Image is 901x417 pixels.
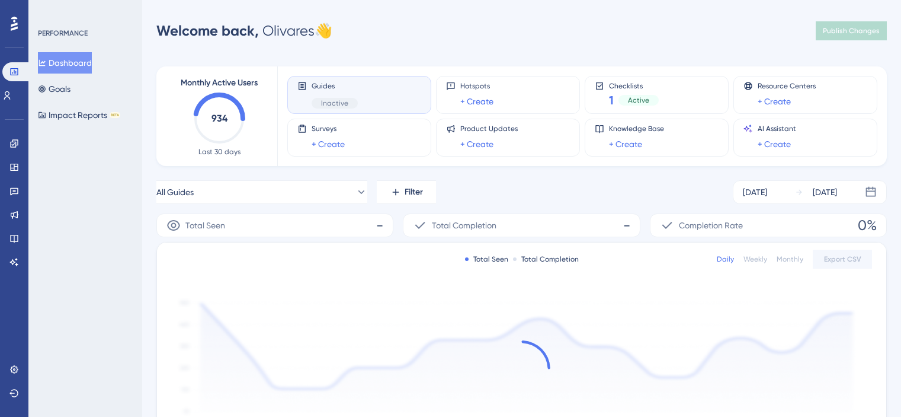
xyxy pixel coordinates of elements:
a: + Create [758,137,791,151]
span: Active [628,96,649,105]
span: Last 30 days [198,147,241,157]
div: Olivares 👋 [156,21,332,40]
span: Completion Rate [679,218,743,233]
button: Publish Changes [816,21,887,40]
span: Guides [312,81,358,91]
button: Goals [38,78,70,100]
span: Knowledge Base [609,124,664,133]
button: Dashboard [38,52,92,74]
a: + Create [460,94,493,109]
a: + Create [460,137,493,151]
button: Export CSV [813,250,872,269]
span: AI Assistant [758,124,796,133]
text: 934 [211,113,228,124]
span: Inactive [321,98,348,108]
span: Hotspots [460,81,493,91]
div: Total Seen [465,254,508,264]
span: Total Seen [185,218,225,233]
span: 0% [858,216,877,235]
span: Monthly Active Users [181,76,258,90]
button: All Guides [156,180,367,204]
div: Weekly [743,254,767,264]
span: Filter [405,185,423,199]
span: Total Completion [432,218,496,233]
span: Welcome back, [156,22,259,39]
div: Monthly [777,254,803,264]
span: Surveys [312,124,345,133]
span: All Guides [156,185,194,199]
button: Impact ReportsBETA [38,104,120,126]
button: Filter [377,180,436,204]
span: Export CSV [824,254,861,264]
a: + Create [312,137,345,151]
span: Publish Changes [823,26,880,36]
span: - [376,216,383,235]
span: Resource Centers [758,81,816,91]
span: Product Updates [460,124,518,133]
div: Daily [717,254,734,264]
span: Checklists [609,81,659,90]
div: Total Completion [513,254,579,264]
span: 1 [609,92,614,109]
a: + Create [609,137,642,151]
div: [DATE] [743,185,767,199]
a: + Create [758,94,791,109]
div: PERFORMANCE [38,28,88,38]
div: [DATE] [813,185,837,199]
span: - [623,216,630,235]
div: BETA [110,112,120,118]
